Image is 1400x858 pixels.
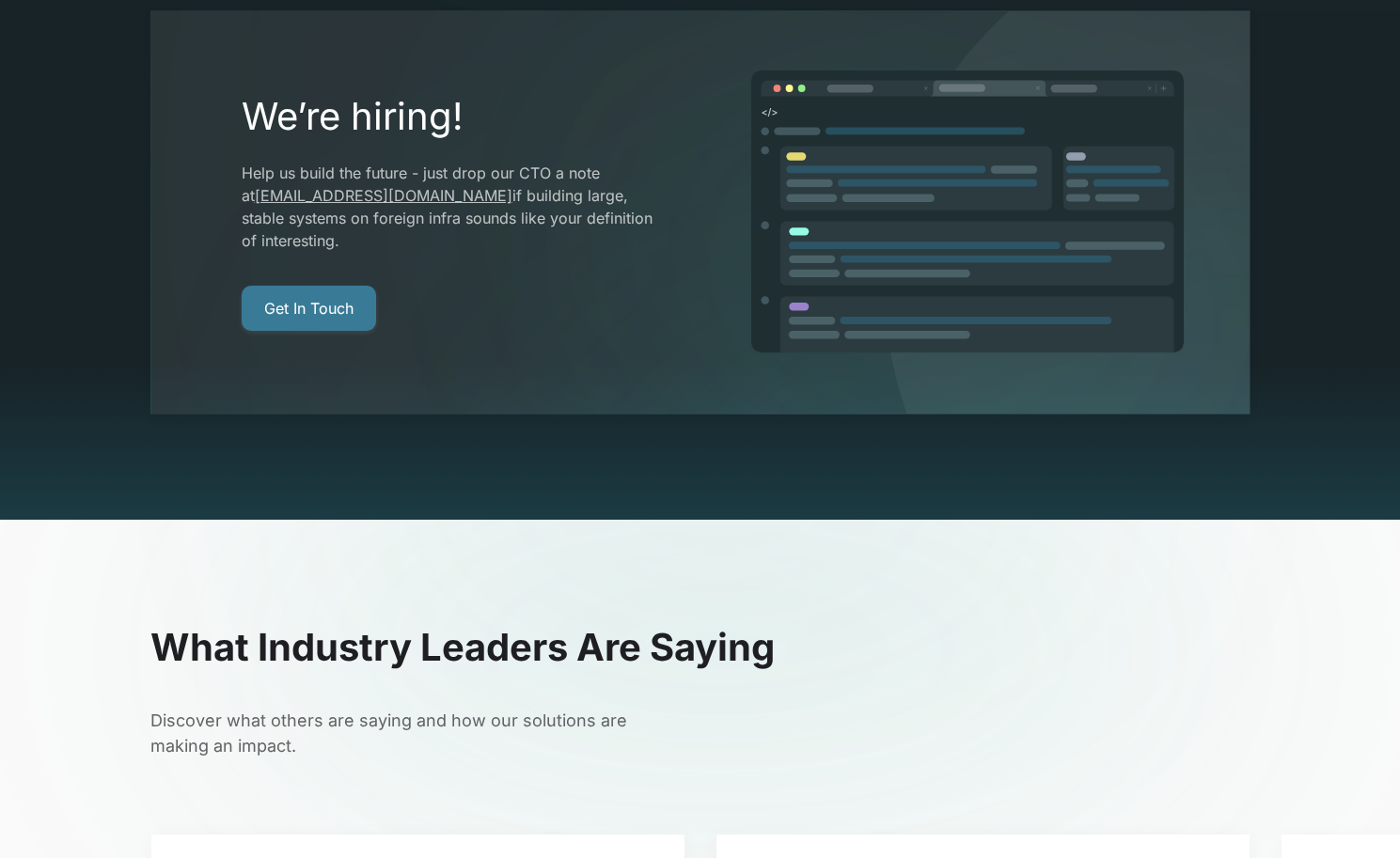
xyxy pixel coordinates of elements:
a: Get In Touch [242,286,376,331]
p: Discover what others are saying and how our solutions are making an impact. [150,708,653,758]
h2: We’re hiring! [242,94,653,139]
img: image [749,70,1186,355]
h2: What Industry Leaders Are Saying [150,625,1251,670]
a: [EMAIL_ADDRESS][DOMAIN_NAME] [255,186,512,205]
p: Help us build the future - just drop our CTO a note at if building large, stable systems on forei... [242,162,653,252]
iframe: Chat Widget [1306,768,1400,858]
